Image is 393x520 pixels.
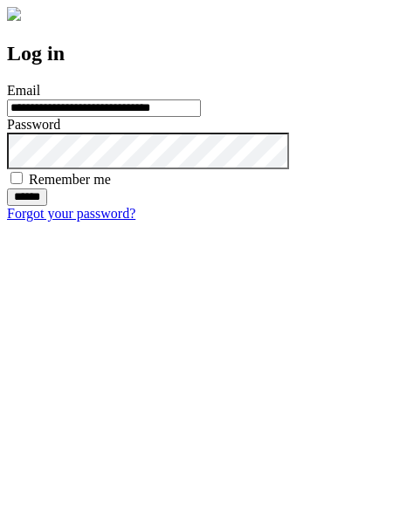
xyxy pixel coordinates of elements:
label: Password [7,117,60,132]
label: Email [7,83,40,98]
label: Remember me [29,172,111,187]
img: logo-4e3dc11c47720685a147b03b5a06dd966a58ff35d612b21f08c02c0306f2b779.png [7,7,21,21]
a: Forgot your password? [7,206,135,221]
h2: Log in [7,42,386,65]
